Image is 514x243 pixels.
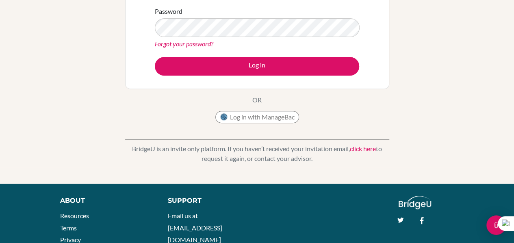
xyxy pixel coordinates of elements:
a: click here [350,145,376,152]
button: Log in with ManageBac [215,111,299,123]
label: Password [155,7,182,16]
img: logo_white@2x-f4f0deed5e89b7ecb1c2cc34c3e3d731f90f0f143d5ea2071677605dd97b5244.png [399,196,432,209]
p: BridgeU is an invite only platform. If you haven’t received your invitation email, to request it ... [125,144,389,163]
a: Terms [60,224,77,232]
p: OR [252,95,262,105]
a: Resources [60,212,89,219]
div: Open Intercom Messenger [486,215,506,235]
div: Support [168,196,249,206]
button: Log in [155,57,359,76]
a: Forgot your password? [155,40,213,48]
div: About [60,196,150,206]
